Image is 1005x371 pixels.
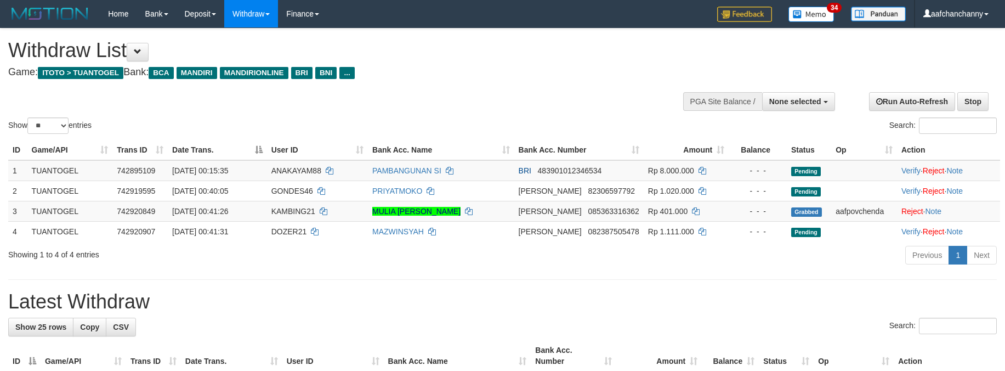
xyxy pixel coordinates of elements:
td: TUANTOGEL [27,221,113,241]
span: 742920907 [117,227,155,236]
a: Stop [957,92,989,111]
label: Search: [889,318,997,334]
span: Copy 82306597792 to clipboard [588,187,635,195]
td: aafpovchenda [831,201,897,221]
th: Op: activate to sort column ascending [831,140,897,160]
span: [DATE] 00:15:35 [172,166,228,175]
th: Balance [729,140,787,160]
td: 1 [8,160,27,181]
a: MULIA [PERSON_NAME] [372,207,461,216]
span: [DATE] 00:40:05 [172,187,228,195]
div: - - - [733,165,782,176]
td: · · [897,160,1000,181]
span: Copy 483901012346534 to clipboard [538,166,602,175]
span: Pending [791,228,821,237]
h1: Withdraw List [8,40,659,61]
td: 4 [8,221,27,241]
span: [DATE] 00:41:26 [172,207,228,216]
span: CSV [113,323,129,331]
img: Button%20Memo.svg [788,7,834,22]
input: Search: [919,117,997,134]
span: MANDIRIONLINE [220,67,288,79]
a: Previous [905,246,949,265]
a: Note [925,207,941,216]
span: BCA [149,67,173,79]
span: BRI [291,67,313,79]
a: Run Auto-Refresh [869,92,955,111]
span: [DATE] 00:41:31 [172,227,228,236]
span: ITOTO > TUANTOGEL [38,67,123,79]
span: [PERSON_NAME] [519,187,582,195]
span: Grabbed [791,207,822,217]
th: Action [897,140,1000,160]
a: Note [946,227,963,236]
span: BNI [315,67,337,79]
span: Rp 1.111.000 [648,227,694,236]
a: 1 [949,246,967,265]
span: MANDIRI [177,67,217,79]
td: TUANTOGEL [27,181,113,201]
th: Date Trans.: activate to sort column descending [168,140,267,160]
span: Rp 401.000 [648,207,688,216]
span: 742895109 [117,166,155,175]
label: Search: [889,117,997,134]
a: Verify [901,166,921,175]
span: KAMBING21 [271,207,315,216]
a: PAMBANGUNAN SI [372,166,441,175]
a: Verify [901,227,921,236]
a: Note [946,187,963,195]
td: · · [897,181,1000,201]
div: - - - [733,226,782,237]
div: - - - [733,206,782,217]
a: Show 25 rows [8,318,73,336]
a: Next [967,246,997,265]
span: Rp 8.000.000 [648,166,694,175]
th: Status [787,140,831,160]
span: 742920849 [117,207,155,216]
a: CSV [106,318,136,336]
th: Bank Acc. Number: activate to sort column ascending [514,140,644,160]
span: 742919595 [117,187,155,195]
a: MAZWINSYAH [372,227,424,236]
select: Showentries [27,117,69,134]
a: Note [946,166,963,175]
div: PGA Site Balance / [683,92,762,111]
a: Reject [923,227,945,236]
th: ID [8,140,27,160]
th: Bank Acc. Name: activate to sort column ascending [368,140,514,160]
th: Game/API: activate to sort column ascending [27,140,113,160]
span: Copy 082387505478 to clipboard [588,227,639,236]
a: Verify [901,187,921,195]
a: Reject [923,166,945,175]
span: Rp 1.020.000 [648,187,694,195]
button: None selected [762,92,835,111]
h1: Latest Withdraw [8,291,997,313]
div: Showing 1 to 4 of 4 entries [8,245,411,260]
a: PRIYATMOKO [372,187,422,195]
span: Copy [80,323,99,331]
input: Search: [919,318,997,334]
div: - - - [733,185,782,196]
span: ANAKAYAM88 [271,166,321,175]
th: User ID: activate to sort column ascending [267,140,368,160]
a: Reject [901,207,923,216]
span: ... [339,67,354,79]
img: Feedback.jpg [717,7,772,22]
label: Show entries [8,117,92,134]
span: 34 [827,3,842,13]
span: None selected [769,97,821,106]
td: · [897,201,1000,221]
span: [PERSON_NAME] [519,227,582,236]
h4: Game: Bank: [8,67,659,78]
th: Amount: activate to sort column ascending [644,140,729,160]
img: panduan.png [851,7,906,21]
img: MOTION_logo.png [8,5,92,22]
span: GONDES46 [271,187,313,195]
span: DOZER21 [271,227,307,236]
span: Copy 085363316362 to clipboard [588,207,639,216]
td: 3 [8,201,27,221]
th: Trans ID: activate to sort column ascending [112,140,168,160]
span: Show 25 rows [15,323,66,331]
td: · · [897,221,1000,241]
span: Pending [791,167,821,176]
